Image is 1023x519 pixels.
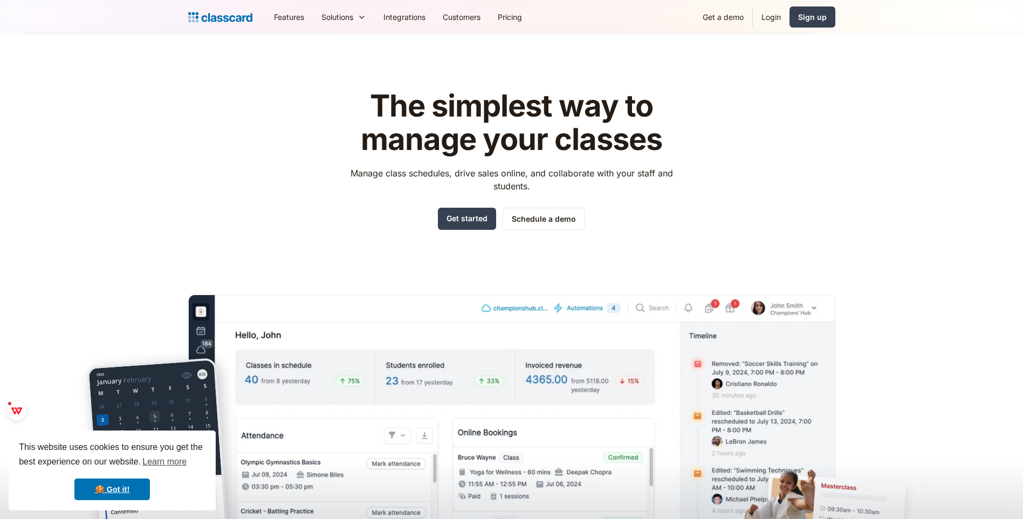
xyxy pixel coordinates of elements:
div: Sign up [798,11,827,23]
div: Solutions [321,11,353,23]
span: This website uses cookies to ensure you get the best experience on our website. [19,441,205,470]
a: Get started [438,208,496,230]
a: home [188,10,252,25]
a: Login [753,5,789,29]
a: Integrations [375,5,434,29]
a: learn more about cookies [141,454,188,470]
a: Features [265,5,313,29]
div: cookieconsent [9,431,216,510]
a: Get a demo [694,5,752,29]
div: Solutions [313,5,375,29]
a: Sign up [789,6,835,28]
a: dismiss cookie message [74,479,150,500]
h1: The simplest way to manage your classes [340,90,683,156]
p: Manage class schedules, drive sales online, and collaborate with your staff and students. [340,167,683,193]
a: Schedule a demo [503,208,585,230]
a: Customers [434,5,489,29]
a: Pricing [489,5,531,29]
